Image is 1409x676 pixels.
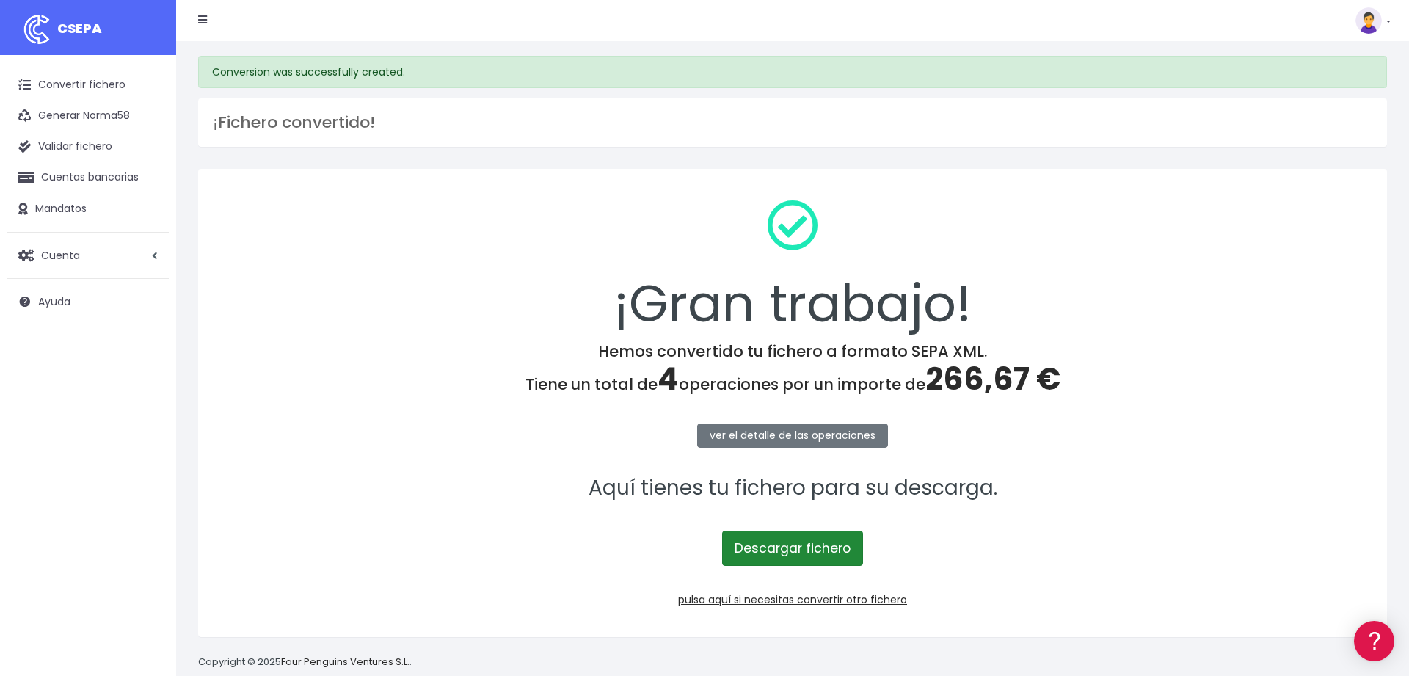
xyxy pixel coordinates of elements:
[15,208,279,231] a: Problemas habituales
[202,423,283,437] a: POWERED BY ENCHANT
[15,254,279,277] a: Perfiles de empresas
[697,424,888,448] a: ver el detalle de las operaciones
[281,655,409,669] a: Four Penguins Ventures S.L.
[658,357,679,401] span: 4
[7,131,169,162] a: Validar fichero
[38,294,70,309] span: Ayuda
[1355,7,1382,34] img: profile
[7,240,169,271] a: Cuenta
[7,70,169,101] a: Convertir fichero
[198,56,1387,88] div: Conversion was successfully created.
[217,472,1368,505] p: Aquí tienes tu fichero para su descarga.
[15,125,279,148] a: Información general
[198,655,412,670] p: Copyright © 2025 .
[15,162,279,176] div: Convertir ficheros
[15,291,279,305] div: Facturación
[213,113,1372,132] h3: ¡Fichero convertido!
[15,186,279,208] a: Formatos
[7,194,169,225] a: Mandatos
[7,286,169,317] a: Ayuda
[7,101,169,131] a: Generar Norma58
[217,188,1368,342] div: ¡Gran trabajo!
[15,231,279,254] a: Videotutoriales
[722,531,863,566] a: Descargar fichero
[15,102,279,116] div: Información general
[41,247,80,262] span: Cuenta
[18,11,55,48] img: logo
[15,315,279,338] a: General
[15,393,279,418] button: Contáctanos
[57,19,102,37] span: CSEPA
[678,592,907,607] a: pulsa aquí si necesitas convertir otro fichero
[15,352,279,366] div: Programadores
[217,342,1368,398] h4: Hemos convertido tu fichero a formato SEPA XML. Tiene un total de operaciones por un importe de
[15,375,279,398] a: API
[7,162,169,193] a: Cuentas bancarias
[925,357,1060,401] span: 266,67 €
